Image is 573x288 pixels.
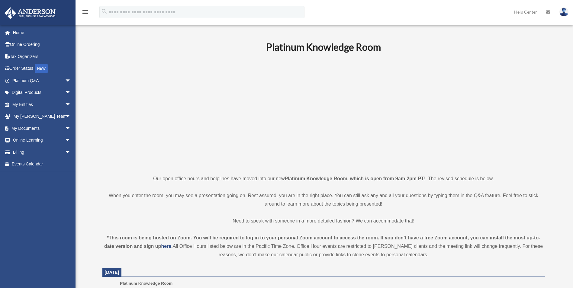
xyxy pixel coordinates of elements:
[4,134,80,146] a: Online Learningarrow_drop_down
[105,270,119,275] span: [DATE]
[35,64,48,73] div: NEW
[65,75,77,87] span: arrow_drop_down
[120,281,172,286] span: Platinum Knowledge Room
[171,244,172,249] strong: .
[4,87,80,99] a: Digital Productsarrow_drop_down
[65,110,77,123] span: arrow_drop_down
[266,41,381,53] b: Platinum Knowledge Room
[102,174,545,183] p: Our open office hours and helplines have moved into our new ! The revised schedule is below.
[559,8,568,16] img: User Pic
[4,50,80,62] a: Tax Organizers
[102,217,545,225] p: Need to speak with someone in a more detailed fashion? We can accommodate that!
[104,235,540,249] strong: *This room is being hosted on Zoom. You will be required to log in to your personal Zoom account ...
[65,87,77,99] span: arrow_drop_down
[4,146,80,158] a: Billingarrow_drop_down
[233,61,414,163] iframe: 231110_Toby_KnowledgeRoom
[3,7,57,19] img: Anderson Advisors Platinum Portal
[65,146,77,158] span: arrow_drop_down
[82,11,89,16] a: menu
[65,98,77,111] span: arrow_drop_down
[102,234,545,259] div: All Office Hours listed below are in the Pacific Time Zone. Office Hour events are restricted to ...
[161,244,171,249] a: here
[4,158,80,170] a: Events Calendar
[4,39,80,51] a: Online Ordering
[4,122,80,134] a: My Documentsarrow_drop_down
[4,98,80,110] a: My Entitiesarrow_drop_down
[65,134,77,147] span: arrow_drop_down
[102,191,545,208] p: When you enter the room, you may see a presentation going on. Rest assured, you are in the right ...
[101,8,108,15] i: search
[82,8,89,16] i: menu
[4,110,80,123] a: My [PERSON_NAME] Teamarrow_drop_down
[65,122,77,135] span: arrow_drop_down
[4,27,80,39] a: Home
[4,75,80,87] a: Platinum Q&Aarrow_drop_down
[285,176,424,181] strong: Platinum Knowledge Room, which is open from 9am-2pm PT
[4,62,80,75] a: Order StatusNEW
